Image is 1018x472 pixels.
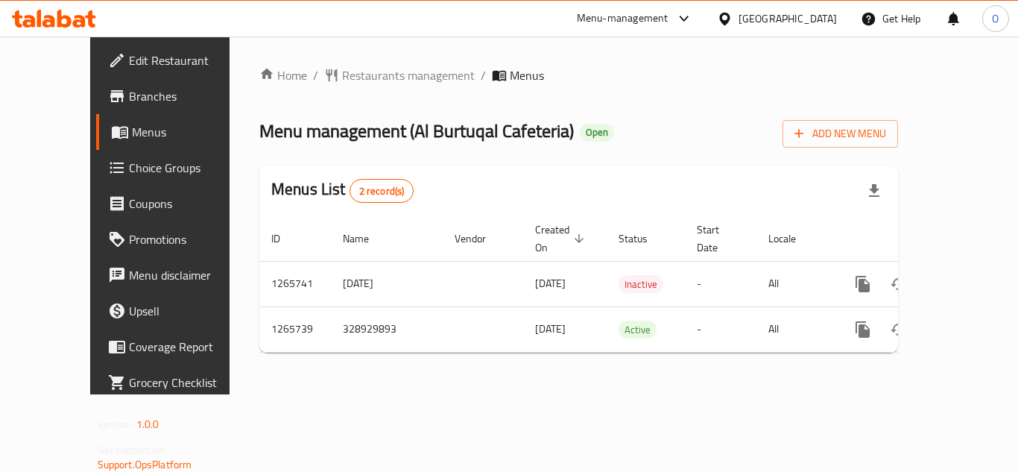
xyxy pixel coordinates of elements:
span: Locale [768,230,815,248]
td: 1265741 [259,261,331,306]
button: Change Status [881,266,917,302]
div: Total records count [350,179,414,203]
span: Edit Restaurant [129,51,248,69]
button: more [845,312,881,347]
span: Inactive [619,276,663,293]
table: enhanced table [259,216,1000,353]
span: 2 record(s) [350,184,414,198]
td: [DATE] [331,261,443,306]
div: Inactive [619,275,663,293]
span: Status [619,230,667,248]
span: Open [580,126,614,139]
div: [GEOGRAPHIC_DATA] [739,10,837,27]
span: [DATE] [535,274,566,293]
span: Start Date [697,221,739,257]
a: Home [259,66,307,84]
li: / [313,66,318,84]
li: / [481,66,486,84]
td: 1265739 [259,306,331,352]
a: Edit Restaurant [96,43,260,78]
span: Get support on: [98,440,166,459]
td: 328929893 [331,306,443,352]
span: Coverage Report [129,338,248,356]
span: Version: [98,415,134,434]
td: All [756,306,833,352]
span: Choice Groups [129,159,248,177]
nav: breadcrumb [259,66,898,84]
span: Upsell [129,302,248,320]
span: [DATE] [535,319,566,339]
td: All [756,261,833,306]
div: Active [619,321,657,339]
button: more [845,266,881,302]
span: Menu disclaimer [129,266,248,284]
a: Grocery Checklist [96,365,260,400]
span: Branches [129,87,248,105]
span: Grocery Checklist [129,374,248,391]
a: Menu disclaimer [96,257,260,293]
div: Menu-management [577,10,668,28]
a: Menus [96,114,260,150]
span: ID [271,230,300,248]
a: Promotions [96,221,260,257]
div: Open [580,124,614,142]
button: Add New Menu [783,120,898,148]
span: 1.0.0 [136,415,159,434]
span: Vendor [455,230,505,248]
a: Choice Groups [96,150,260,186]
span: O [992,10,999,27]
div: Export file [856,173,892,209]
span: Created On [535,221,589,257]
a: Branches [96,78,260,114]
th: Actions [833,216,1000,262]
span: Restaurants management [342,66,475,84]
span: Active [619,321,657,339]
span: Name [343,230,388,248]
a: Coupons [96,186,260,221]
button: Change Status [881,312,917,347]
span: Add New Menu [794,125,886,143]
a: Upsell [96,293,260,329]
td: - [685,306,756,352]
span: Coupons [129,195,248,213]
a: Coverage Report [96,329,260,365]
h2: Menus List [271,178,414,203]
span: Menus [510,66,544,84]
td: - [685,261,756,306]
span: Promotions [129,230,248,248]
span: Menu management ( Al Burtuqal Cafeteria ) [259,114,574,148]
span: Menus [132,123,248,141]
a: Restaurants management [324,66,475,84]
